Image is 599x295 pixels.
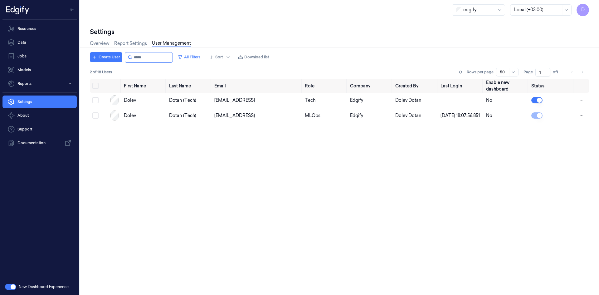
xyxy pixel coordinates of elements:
a: Settings [2,96,77,108]
th: Enable new dashboard [484,79,529,93]
th: Last Login [438,79,484,93]
div: No [486,112,526,119]
button: Select row [92,112,99,119]
div: MLOps [305,112,345,119]
div: [EMAIL_ADDRESS] [214,112,300,119]
th: Last Name [167,79,212,93]
div: Tech [305,97,345,104]
th: Role [302,79,348,93]
div: Dolev Dotan [395,112,436,119]
div: Settings [90,27,589,36]
a: User Management [152,40,191,47]
div: No [486,97,526,104]
a: Models [2,64,77,76]
div: [EMAIL_ADDRESS] [214,97,300,104]
button: Create User [90,52,122,62]
div: Dotan (Tech) [169,97,209,104]
p: Rows per page [467,69,494,75]
button: Select row [92,97,99,103]
a: Overview [90,40,109,47]
a: Jobs [2,50,77,62]
div: Edgify [350,97,390,104]
a: Resources [2,22,77,35]
th: Status [529,79,574,93]
div: Dolev [124,97,164,104]
button: Reports [2,77,77,90]
button: All Filters [175,52,203,62]
th: Email [212,79,302,93]
a: Support [2,123,77,135]
div: Dotan (Tech) [169,112,209,119]
span: 2 of 18 Users [90,69,112,75]
div: Dolev Dotan [395,97,436,104]
button: Download list [236,52,271,62]
nav: pagination [568,68,587,76]
th: First Name [121,79,167,93]
span: of 1 [553,69,563,75]
button: Select all [92,83,99,89]
div: Edgify [350,112,390,119]
button: D [577,4,589,16]
a: Report Settings [114,40,147,47]
a: Data [2,36,77,49]
a: Documentation [2,137,77,149]
th: Company [348,79,393,93]
div: Dolev [124,112,164,119]
button: About [2,109,77,122]
th: Created By [393,79,438,93]
button: Toggle Navigation [67,5,77,15]
div: [DATE] 18:07:56.851 [441,112,481,119]
span: Page [524,69,533,75]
